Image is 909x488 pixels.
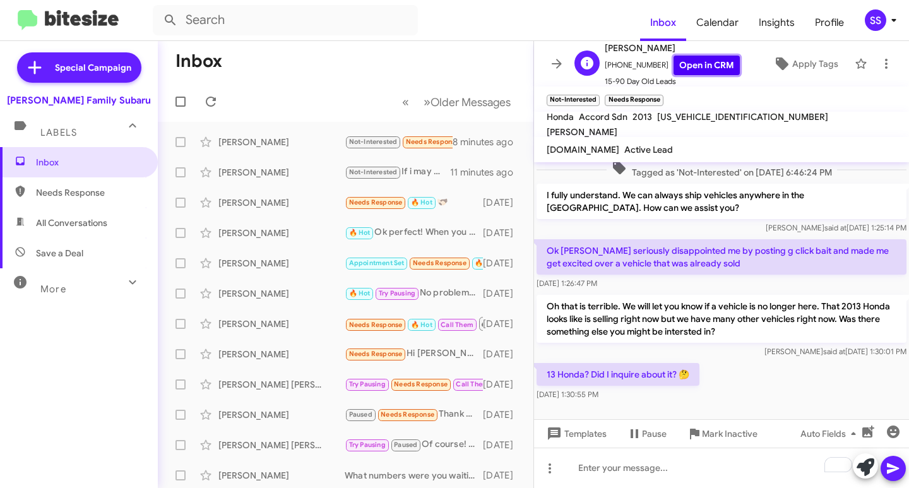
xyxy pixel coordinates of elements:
[424,94,431,110] span: »
[218,439,345,451] div: [PERSON_NAME] [PERSON_NAME]
[865,9,886,31] div: SS
[547,126,617,138] span: [PERSON_NAME]
[764,347,906,356] span: [PERSON_NAME] [DATE] 1:30:01 PM
[349,289,371,297] span: 🔥 Hot
[218,469,345,482] div: [PERSON_NAME]
[605,95,663,106] small: Needs Response
[766,223,906,232] span: [PERSON_NAME] [DATE] 1:25:14 PM
[823,347,845,356] span: said at
[537,278,597,288] span: [DATE] 1:26:47 PM
[345,437,483,452] div: Of course! Keep us updated, we would love to assist in any way we can. We know that life happens.
[534,448,909,488] div: To enrich screen reader interactions, please activate Accessibility in Grammarly extension settings
[450,166,523,179] div: 11 minutes ago
[381,410,434,419] span: Needs Response
[431,95,511,109] span: Older Messages
[349,259,405,267] span: Appointment Set
[345,469,483,482] div: What numbers were you waiting for? My Counterpart manager [PERSON_NAME] has created numbers for y...
[411,198,432,206] span: 🔥 Hot
[349,138,398,146] span: Not-Interested
[349,441,386,449] span: Try Pausing
[749,4,805,41] a: Insights
[413,259,466,267] span: Needs Response
[453,136,523,148] div: 8 minutes ago
[483,196,523,209] div: [DATE]
[642,422,667,445] span: Pause
[702,422,757,445] span: Mark Inactive
[534,422,617,445] button: Templates
[345,165,450,179] div: If i may ask what did you end up purchasing?
[483,469,523,482] div: [DATE]
[657,111,828,122] span: [US_VEHICLE_IDENTIFICATION_NUMBER]
[456,380,489,388] span: Call Them
[345,134,453,149] div: 13 Honda? Did I inquire about it? 🤔
[349,380,386,388] span: Try Pausing
[686,4,749,41] a: Calendar
[153,5,418,35] input: Search
[605,75,740,88] span: 15-90 Day Old Leads
[547,95,600,106] small: Not-Interested
[547,144,619,155] span: [DOMAIN_NAME]
[218,227,345,239] div: [PERSON_NAME]
[345,377,483,391] div: They kept telling me I'll call you back. I'll call you back and then no one ever called me. I've ...
[345,347,483,361] div: Hi [PERSON_NAME], I've decided I'm going to keep mine. I'm very happy with it. I live in [GEOGRAP...
[349,350,403,358] span: Needs Response
[218,136,345,148] div: [PERSON_NAME]
[345,256,483,270] div: 我10月份要回国一趟！所以车子我要回来以后才有可能买！
[394,441,417,449] span: Paused
[218,378,345,391] div: [PERSON_NAME] [PERSON_NAME]
[537,184,906,219] p: I fully understand. We can always ship vehicles anywhere in the [GEOGRAPHIC_DATA]. How can we ass...
[579,111,627,122] span: Accord Sdn
[349,321,403,329] span: Needs Response
[349,198,403,206] span: Needs Response
[349,410,372,419] span: Paused
[36,247,83,259] span: Save a Deal
[544,422,607,445] span: Templates
[218,166,345,179] div: [PERSON_NAME]
[483,318,523,330] div: [DATE]
[17,52,141,83] a: Special Campaign
[483,257,523,270] div: [DATE]
[36,156,143,169] span: Inbox
[483,378,523,391] div: [DATE]
[674,56,740,75] a: Open in CRM
[411,321,432,329] span: 🔥 Hot
[605,56,740,75] span: [PHONE_NUMBER]
[175,51,222,71] h1: Inbox
[805,4,854,41] a: Profile
[824,223,847,232] span: said at
[441,321,473,329] span: Call Them
[537,390,598,399] span: [DATE] 1:30:55 PM
[40,283,66,295] span: More
[762,52,848,75] button: Apply Tags
[379,289,415,297] span: Try Pausing
[633,111,652,122] span: 2013
[218,257,345,270] div: [PERSON_NAME]
[345,195,483,210] div: 🫱🏻‍🫲🏿
[349,229,371,237] span: 🔥 Hot
[537,239,906,275] p: Ok [PERSON_NAME] seriously disappointed me by posting g click bait and made me get excited over a...
[345,225,483,240] div: Ok perfect! When you arrive, please ask for [PERSON_NAME] when you arrive!
[677,422,768,445] button: Mark Inactive
[36,217,107,229] span: All Conversations
[345,286,483,301] div: No problem at all! Just let us know when you're on your way, and we'll be ready for you. Safe tra...
[640,4,686,41] a: Inbox
[790,422,871,445] button: Auto Fields
[218,318,345,330] div: [PERSON_NAME]
[218,408,345,421] div: [PERSON_NAME]
[483,348,523,360] div: [DATE]
[800,422,861,445] span: Auto Fields
[395,89,518,115] nav: Page navigation example
[792,52,838,75] span: Apply Tags
[624,144,673,155] span: Active Lead
[607,160,837,179] span: Tagged as 'Not-Interested' on [DATE] 6:46:24 PM
[394,380,448,388] span: Needs Response
[345,407,483,422] div: Thank you sir
[605,40,740,56] span: [PERSON_NAME]
[218,287,345,300] div: [PERSON_NAME]
[349,168,398,176] span: Not-Interested
[218,348,345,360] div: [PERSON_NAME]
[475,259,496,267] span: 🔥 Hot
